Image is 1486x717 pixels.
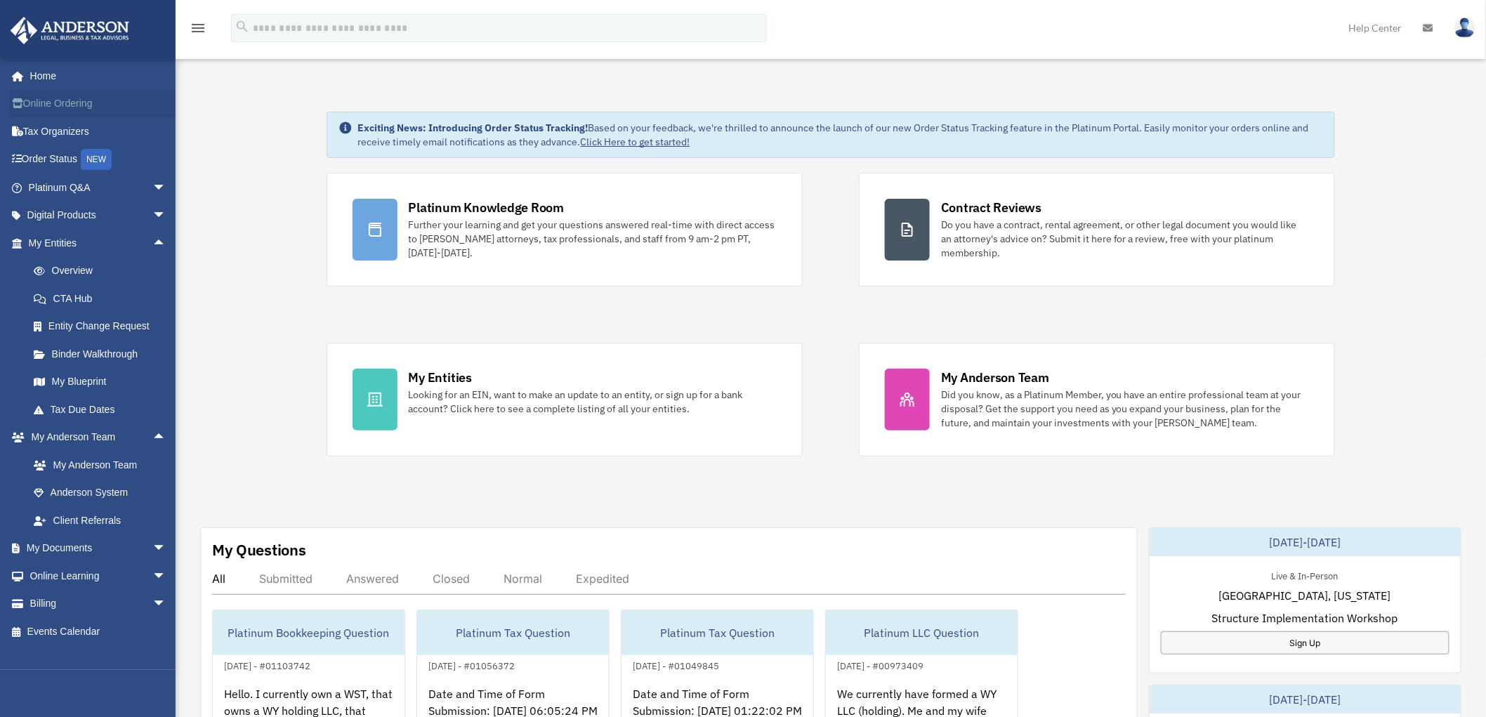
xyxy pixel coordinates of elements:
[10,202,188,230] a: Digital Productsarrow_drop_down
[20,368,188,396] a: My Blueprint
[10,117,188,145] a: Tax Organizers
[859,343,1335,456] a: My Anderson Team Did you know, as a Platinum Member, you have an entire professional team at your...
[941,388,1309,430] div: Did you know, as a Platinum Member, you have an entire professional team at your disposal? Get th...
[20,340,188,368] a: Binder Walkthrough
[581,136,690,148] a: Click Here to get started!
[213,610,405,655] div: Platinum Bookkeeping Question
[20,284,188,313] a: CTA Hub
[1454,18,1475,38] img: User Pic
[190,20,206,37] i: menu
[152,229,180,258] span: arrow_drop_up
[20,451,188,479] a: My Anderson Team
[417,610,609,655] div: Platinum Tax Question
[20,506,188,534] a: Client Referrals
[1261,567,1350,582] div: Live & In-Person
[10,173,188,202] a: Platinum Q&Aarrow_drop_down
[1150,685,1461,713] div: [DATE]-[DATE]
[10,562,188,590] a: Online Learningarrow_drop_down
[358,121,589,134] strong: Exciting News: Introducing Order Status Tracking!
[152,590,180,619] span: arrow_drop_down
[826,610,1018,655] div: Platinum LLC Question
[152,423,180,452] span: arrow_drop_up
[859,173,1335,287] a: Contract Reviews Do you have a contract, rental agreement, or other legal document you would like...
[10,229,188,257] a: My Entitiesarrow_drop_up
[409,369,472,386] div: My Entities
[576,572,629,586] div: Expedited
[152,562,180,591] span: arrow_drop_down
[152,534,180,563] span: arrow_drop_down
[1150,528,1461,556] div: [DATE]-[DATE]
[20,479,188,507] a: Anderson System
[10,90,188,118] a: Online Ordering
[826,657,935,672] div: [DATE] - #00973409
[941,369,1049,386] div: My Anderson Team
[941,199,1041,216] div: Contract Reviews
[409,218,777,260] div: Further your learning and get your questions answered real-time with direct access to [PERSON_NAM...
[1212,610,1398,626] span: Structure Implementation Workshop
[152,202,180,230] span: arrow_drop_down
[81,149,112,170] div: NEW
[504,572,542,586] div: Normal
[433,572,470,586] div: Closed
[409,199,565,216] div: Platinum Knowledge Room
[1161,631,1449,654] a: Sign Up
[10,590,188,618] a: Billingarrow_drop_down
[213,657,322,672] div: [DATE] - #01103742
[212,539,306,560] div: My Questions
[6,17,133,44] img: Anderson Advisors Platinum Portal
[190,25,206,37] a: menu
[152,173,180,202] span: arrow_drop_down
[409,388,777,416] div: Looking for an EIN, want to make an update to an entity, or sign up for a bank account? Click her...
[259,572,313,586] div: Submitted
[1219,587,1391,604] span: [GEOGRAPHIC_DATA], [US_STATE]
[358,121,1324,149] div: Based on your feedback, we're thrilled to announce the launch of our new Order Status Tracking fe...
[20,257,188,285] a: Overview
[20,395,188,423] a: Tax Due Dates
[10,534,188,563] a: My Documentsarrow_drop_down
[327,173,803,287] a: Platinum Knowledge Room Further your learning and get your questions answered real-time with dire...
[417,657,526,672] div: [DATE] - #01056372
[20,313,188,341] a: Entity Change Request
[212,572,225,586] div: All
[10,617,188,645] a: Events Calendar
[622,657,730,672] div: [DATE] - #01049845
[235,19,250,34] i: search
[622,610,813,655] div: Platinum Tax Question
[10,145,188,174] a: Order StatusNEW
[941,218,1309,260] div: Do you have a contract, rental agreement, or other legal document you would like an attorney's ad...
[10,423,188,452] a: My Anderson Teamarrow_drop_up
[327,343,803,456] a: My Entities Looking for an EIN, want to make an update to an entity, or sign up for a bank accoun...
[10,62,180,90] a: Home
[346,572,399,586] div: Answered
